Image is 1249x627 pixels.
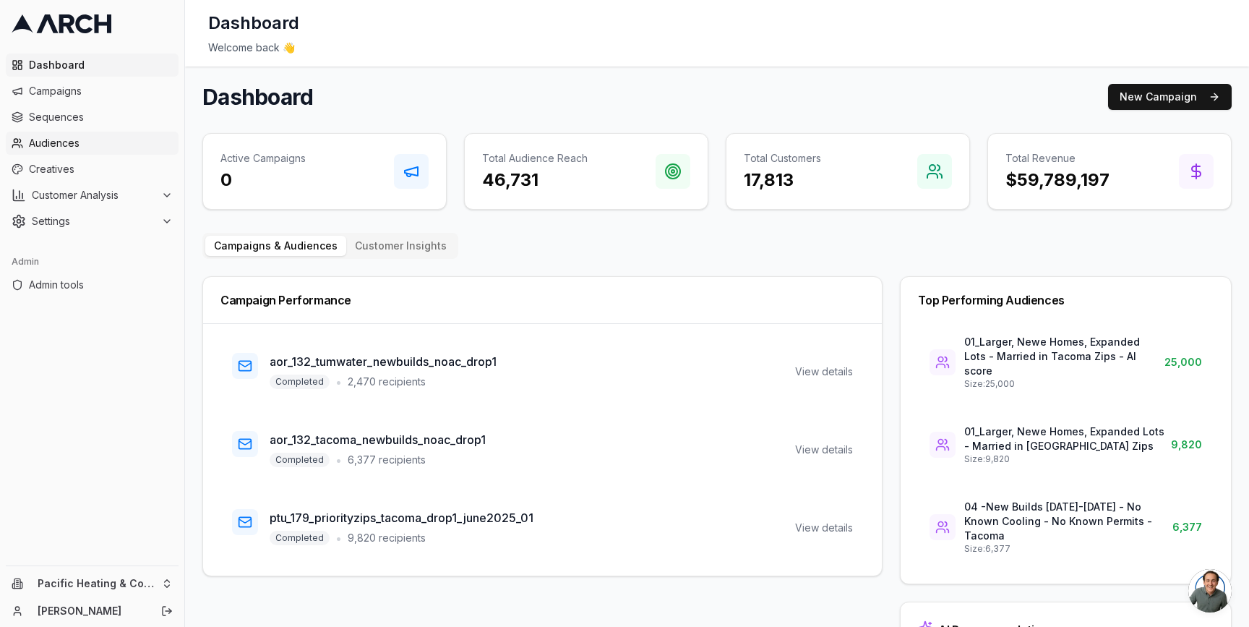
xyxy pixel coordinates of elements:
span: Customer Analysis [32,188,155,202]
button: Customer Insights [346,236,455,256]
h1: Dashboard [208,12,299,35]
h3: $59,789,197 [1005,169,1109,192]
div: Top Performing Audiences [918,294,1214,306]
p: 01_Larger, Newe Homes, Expanded Lots - Married in [GEOGRAPHIC_DATA] Zips [964,425,1171,453]
span: 9,820 recipients [348,531,426,545]
a: Campaigns [6,80,179,103]
span: • [335,373,342,391]
a: [PERSON_NAME] [38,604,145,618]
a: Creatives [6,158,179,181]
p: 04 -New Builds [DATE]-[DATE] - No Known Cooling - No Known Permits - Tacoma [964,500,1172,543]
button: New Campaign [1108,84,1232,110]
a: Admin tools [6,273,179,297]
span: 25,000 [1164,355,1202,370]
a: Audiences [6,132,179,155]
a: Dashboard [6,54,179,77]
span: Creatives [29,162,173,176]
span: Completed [270,531,330,545]
span: Settings [32,214,155,229]
button: Log out [157,601,177,621]
span: Completed [270,453,330,467]
span: Audiences [29,136,173,150]
div: View details [795,364,853,379]
div: Welcome back 👋 [208,40,1226,55]
span: 9,820 [1171,438,1202,452]
span: Campaigns [29,84,173,98]
span: 2,470 recipients [348,375,426,389]
h3: 0 [220,169,306,192]
span: 6,377 [1172,520,1202,534]
p: Total Customers [744,151,821,166]
div: View details [795,443,853,457]
button: Campaigns & Audiences [205,236,346,256]
span: Dashboard [29,58,173,72]
h3: 46,731 [482,169,588,192]
div: Campaign Performance [220,294,864,306]
span: 6,377 recipients [348,453,426,467]
div: Admin [6,250,179,273]
p: 01_Larger, Newe Homes, Expanded Lots - Married in Tacoma Zips - AI score [964,335,1164,378]
p: Total Audience Reach [482,151,588,166]
span: • [335,451,342,469]
span: Admin tools [29,278,173,292]
button: Customer Analysis [6,184,179,207]
h3: aor_132_tumwater_newbuilds_noac_drop1 [270,353,497,370]
p: Active Campaigns [220,151,306,166]
p: Size: 6,377 [964,543,1172,555]
h3: ptu_179_priorityzips_tacoma_drop1_june2025_01 [270,509,533,526]
a: Open chat [1188,569,1232,613]
p: Size: 9,820 [964,453,1171,465]
span: Sequences [29,110,173,124]
div: View details [795,521,853,535]
p: Size: 25,000 [964,378,1164,390]
h3: aor_132_tacoma_newbuilds_noac_drop1 [270,431,486,448]
button: Settings [6,210,179,233]
span: Completed [270,375,330,389]
h1: Dashboard [202,84,313,110]
a: Sequences [6,106,179,129]
span: Pacific Heating & Cooling [38,577,155,590]
button: Pacific Heating & Cooling [6,572,179,595]
p: Total Revenue [1005,151,1109,166]
span: • [335,529,342,547]
h3: 17,813 [744,169,821,192]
